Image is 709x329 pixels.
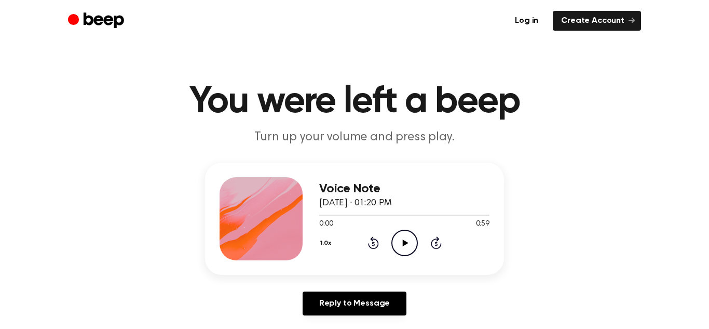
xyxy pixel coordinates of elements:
a: Beep [68,11,127,31]
span: [DATE] · 01:20 PM [319,199,392,208]
h1: You were left a beep [89,83,620,121]
a: Log in [507,11,547,31]
a: Create Account [553,11,641,31]
span: 0:59 [476,219,489,230]
span: 0:00 [319,219,333,230]
a: Reply to Message [303,292,406,315]
p: Turn up your volume and press play. [155,129,554,146]
h3: Voice Note [319,182,489,196]
button: 1.0x [319,234,335,252]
